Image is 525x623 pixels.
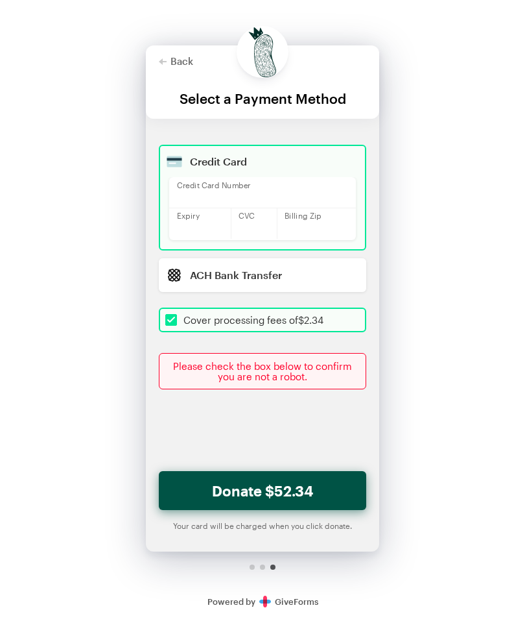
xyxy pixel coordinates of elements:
[190,156,356,167] div: Credit Card
[159,408,356,458] iframe: reCAPTCHA
[177,219,224,235] iframe: Secure expiration date input frame
[239,219,270,235] iframe: Secure CVC input frame
[159,520,366,531] div: Your card will be charged when you click donate.
[159,471,366,510] button: Donate $52.34
[207,596,318,607] a: Secure DonationsPowered byGiveForms
[159,353,366,389] div: Please check the box below to confirm you are not a robot.
[285,219,348,235] iframe: Secure postal code input frame
[177,189,348,204] iframe: Secure card number input frame
[159,56,193,66] button: Back
[157,91,367,106] div: Select a Payment Method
